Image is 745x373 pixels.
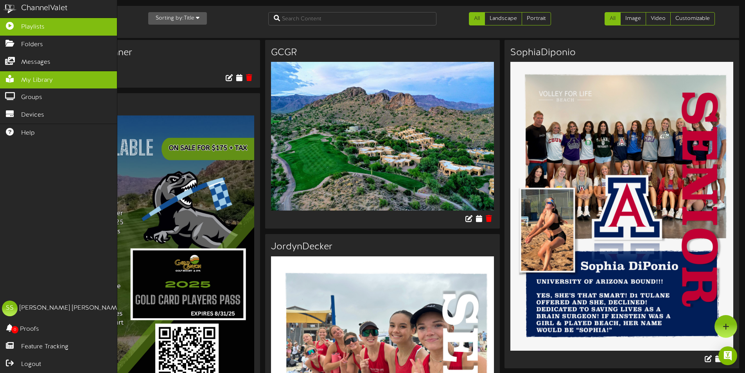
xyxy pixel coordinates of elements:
[31,101,254,111] h3: 2025GoldCard
[510,62,733,351] img: 600afc58-25f5-47d6-a2fe-c930050f19a0.png
[20,325,39,334] span: Proofs
[2,301,18,316] div: SS
[21,3,68,14] div: ChannelValet
[271,48,494,58] h3: GCGR
[646,12,671,25] a: Video
[271,62,494,211] img: edeeb0f5-05ca-4707-9536-90ce9e1d4148.jpg
[31,48,254,58] h3: 1FeltanRehearsalDinner
[21,342,68,351] span: Feature Tracking
[510,48,733,58] h3: SophiaDiponio
[148,12,207,25] button: Sorting by:Title
[485,12,522,25] a: Landscape
[21,40,43,49] span: Folders
[11,326,18,333] span: 0
[21,129,35,138] span: Help
[21,76,53,85] span: My Library
[21,93,42,102] span: Groups
[670,12,715,25] a: Customizable
[21,360,41,369] span: Logout
[620,12,646,25] a: Image
[522,12,551,25] a: Portrait
[268,12,436,25] input: Search Content
[469,12,485,25] a: All
[21,23,45,32] span: Playlists
[21,58,50,67] span: Messages
[718,346,737,365] div: Open Intercom Messenger
[21,111,44,120] span: Devices
[605,12,621,25] a: All
[271,242,494,252] h3: JordynDecker
[20,304,122,313] div: [PERSON_NAME] [PERSON_NAME]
